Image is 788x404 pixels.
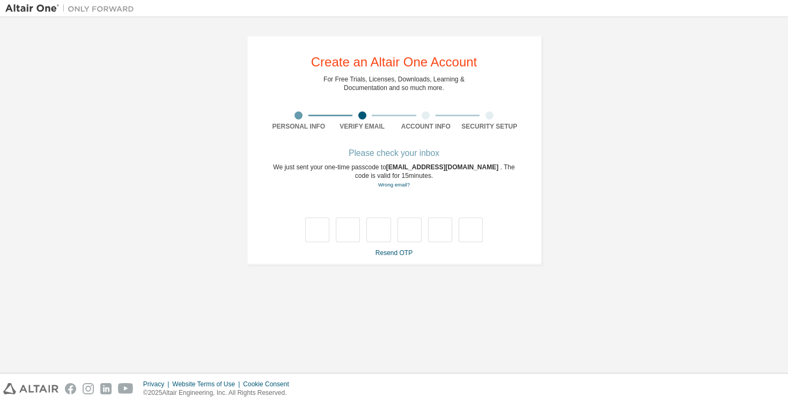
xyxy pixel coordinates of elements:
[5,3,139,14] img: Altair One
[65,383,76,394] img: facebook.svg
[330,122,394,131] div: Verify Email
[118,383,134,394] img: youtube.svg
[394,122,458,131] div: Account Info
[143,380,172,388] div: Privacy
[375,249,413,257] a: Resend OTP
[311,56,477,69] div: Create an Altair One Account
[243,380,295,388] div: Cookie Consent
[267,150,521,156] div: Please check your inbox
[458,122,521,131] div: Security Setup
[267,163,521,189] div: We just sent your one-time passcode to . The code is valid for 15 minutes.
[83,383,94,394] img: instagram.svg
[323,75,465,92] div: For Free Trials, Licenses, Downloads, Learning & Documentation and so much more.
[386,163,500,171] span: [EMAIL_ADDRESS][DOMAIN_NAME]
[143,388,296,398] p: © 2025 Altair Engineering, Inc. All Rights Reserved.
[172,380,243,388] div: Website Terms of Use
[378,182,410,188] a: Go back to the registration form
[267,122,331,131] div: Personal Info
[3,383,58,394] img: altair_logo.svg
[100,383,112,394] img: linkedin.svg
